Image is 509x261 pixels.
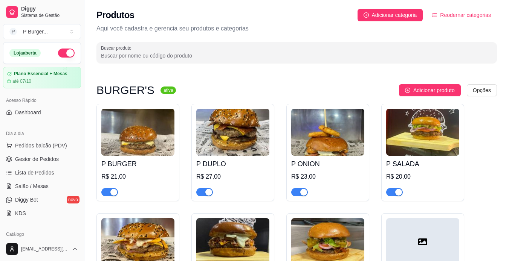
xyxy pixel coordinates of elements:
span: Sistema de Gestão [21,12,78,18]
img: product-image [291,109,364,156]
div: R$ 23,00 [291,172,364,181]
span: ordered-list [432,12,437,18]
span: KDS [15,209,26,217]
button: [EMAIL_ADDRESS][DOMAIN_NAME] [3,240,81,258]
span: Adicionar categoria [372,11,417,19]
span: Gestor de Pedidos [15,155,59,163]
button: Adicionar categoria [358,9,423,21]
span: Diggy Bot [15,196,38,203]
h3: BURGER'S [96,86,154,95]
span: plus-circle [364,12,369,18]
a: Lista de Pedidos [3,167,81,179]
img: product-image [196,109,269,156]
span: Opções [473,86,491,94]
span: Salão / Mesas [15,182,49,190]
a: KDS [3,207,81,219]
a: Diggy Botnovo [3,194,81,206]
span: P [9,28,17,35]
h4: P ONION [291,159,364,169]
span: plus-circle [405,88,410,93]
a: DiggySistema de Gestão [3,3,81,21]
sup: ativa [160,86,176,94]
button: Alterar Status [58,49,75,58]
div: R$ 20,00 [386,172,459,181]
p: Aqui você cadastra e gerencia seu produtos e categorias [96,24,497,33]
div: Catálogo [3,228,81,240]
span: Pedidos balcão (PDV) [15,142,67,149]
a: Salão / Mesas [3,180,81,192]
button: Adicionar produto [399,84,461,96]
h4: P DUPLO [196,159,269,169]
a: Dashboard [3,106,81,118]
button: Reodernar categorias [426,9,497,21]
span: Reodernar categorias [440,11,491,19]
input: Buscar produto [101,52,492,59]
span: Adicionar produto [413,86,455,94]
button: Opções [467,84,497,96]
article: até 07/10 [12,78,31,84]
article: Plano Essencial + Mesas [14,71,67,77]
h4: P BURGER [101,159,174,169]
span: Lista de Pedidos [15,169,54,176]
img: product-image [386,109,459,156]
div: P Burger ... [23,28,48,35]
a: Gestor de Pedidos [3,153,81,165]
h2: Produtos [96,9,135,21]
div: Loja aberta [9,49,41,57]
img: product-image [101,109,174,156]
h4: P SALADA [386,159,459,169]
div: R$ 21,00 [101,172,174,181]
button: Select a team [3,24,81,39]
span: [EMAIL_ADDRESS][DOMAIN_NAME] [21,246,69,252]
span: Diggy [21,6,78,12]
div: Dia a dia [3,127,81,140]
button: Pedidos balcão (PDV) [3,140,81,152]
a: Plano Essencial + Mesasaté 07/10 [3,67,81,88]
div: Acesso Rápido [3,94,81,106]
span: Dashboard [15,109,41,116]
label: Buscar produto [101,45,134,51]
div: R$ 27,00 [196,172,269,181]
